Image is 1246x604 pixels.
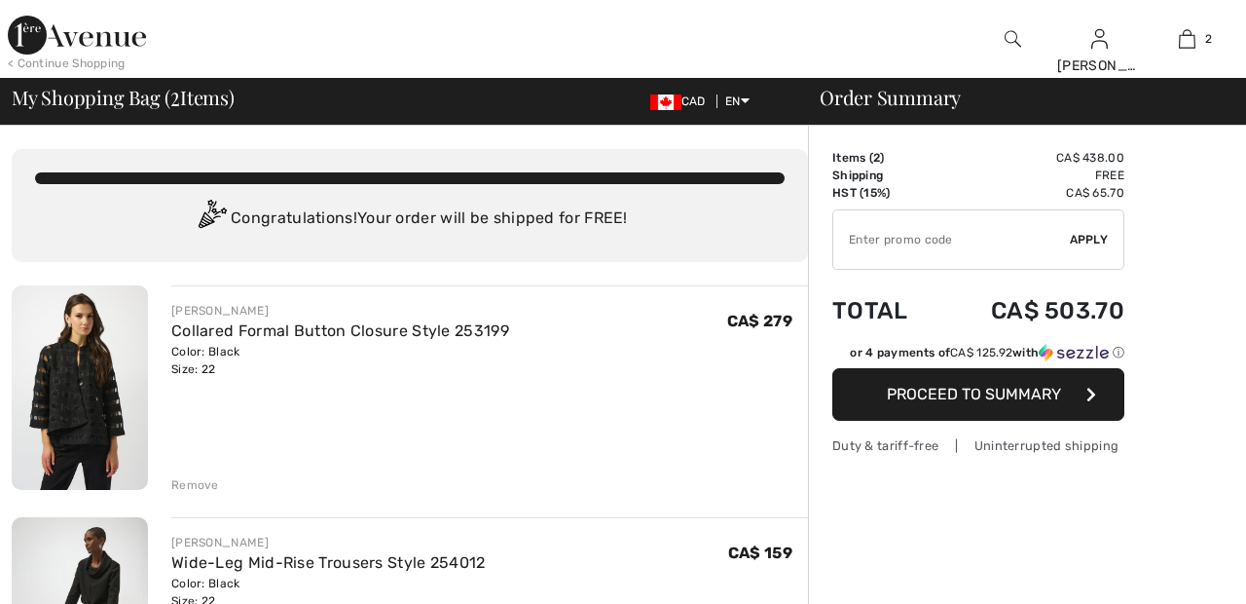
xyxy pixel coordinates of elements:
img: Canadian Dollar [650,94,681,110]
a: Sign In [1091,29,1108,48]
img: My Info [1091,27,1108,51]
div: Remove [171,476,219,494]
img: My Bag [1179,27,1195,51]
div: < Continue Shopping [8,55,126,72]
div: or 4 payments of with [850,344,1124,361]
a: Wide-Leg Mid-Rise Trousers Style 254012 [171,553,486,572]
td: Shipping [832,167,937,184]
td: CA$ 65.70 [937,184,1124,202]
span: 2 [1205,30,1212,48]
img: Sezzle [1039,344,1109,361]
span: My Shopping Bag ( Items) [12,88,235,107]
span: CA$ 125.92 [950,346,1012,359]
div: [PERSON_NAME] [171,534,486,551]
img: search the website [1005,27,1021,51]
div: Congratulations! Your order will be shipped for FREE! [35,200,785,239]
td: HST (15%) [832,184,937,202]
img: 1ère Avenue [8,16,146,55]
a: Collared Formal Button Closure Style 253199 [171,321,509,340]
div: Order Summary [796,88,1234,107]
div: [PERSON_NAME] [1057,56,1143,76]
span: 2 [170,83,180,108]
img: Collared Formal Button Closure Style 253199 [12,285,148,490]
td: Items ( ) [832,149,937,167]
input: Promo code [833,210,1070,269]
div: Duty & tariff-free | Uninterrupted shipping [832,436,1124,455]
a: 2 [1144,27,1229,51]
span: 2 [873,151,880,165]
td: Free [937,167,1124,184]
td: Total [832,278,937,344]
button: Proceed to Summary [832,368,1124,421]
span: CA$ 159 [728,544,792,562]
span: Apply [1070,231,1109,248]
div: [PERSON_NAME] [171,302,509,320]
img: Congratulation2.svg [192,200,231,239]
td: CA$ 438.00 [937,149,1124,167]
span: Proceed to Summary [887,385,1061,403]
div: or 4 payments ofCA$ 125.92withSezzle Click to learn more about Sezzle [832,344,1124,368]
div: Color: Black Size: 22 [171,343,509,378]
td: CA$ 503.70 [937,278,1124,344]
span: CAD [650,94,714,108]
span: EN [725,94,750,108]
span: CA$ 279 [727,312,792,330]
